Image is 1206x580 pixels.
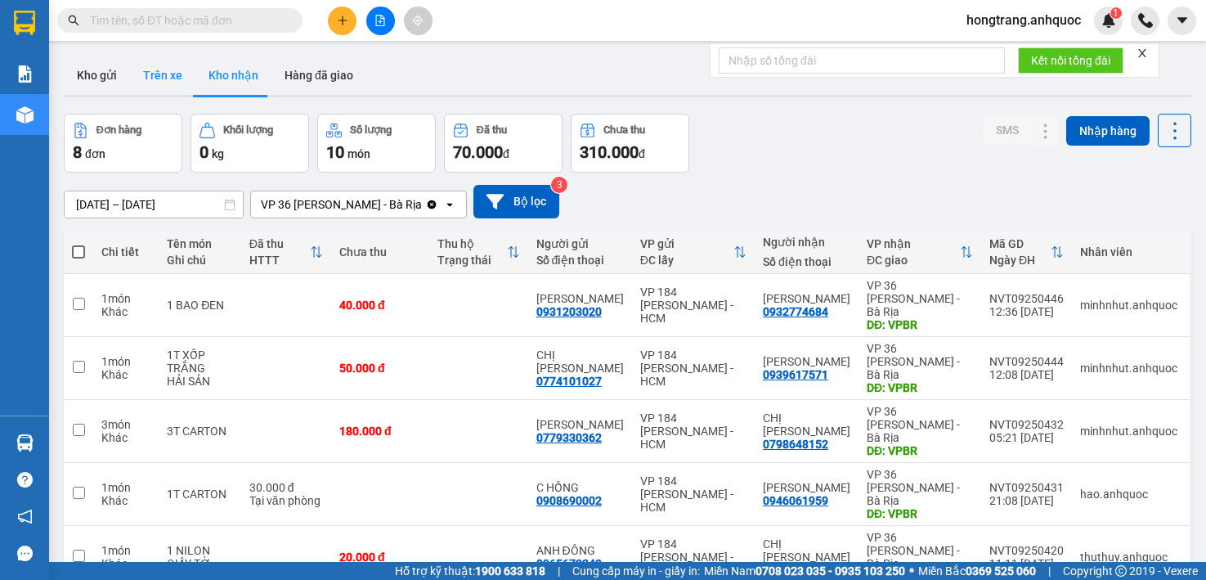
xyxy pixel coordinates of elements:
div: 0798648152 [763,438,828,451]
div: VP 36 [PERSON_NAME] - Bà Rịa [867,342,973,381]
div: DĐ: VPBR [867,318,973,331]
div: Đã thu [249,237,310,250]
div: NVT09250432 [989,418,1064,431]
div: C HỒNG [536,481,624,494]
div: 20.000 đ [339,551,421,564]
div: ANH TUẤN [536,418,624,431]
div: 11:11 [DATE] [989,557,1064,570]
div: 0946061959 [763,494,828,507]
button: Bộ lọc [473,185,559,218]
div: HTTT [249,254,310,267]
div: CHỊ HƯƠNG [763,411,850,438]
button: aim [404,7,433,35]
span: caret-down [1175,13,1190,28]
img: icon-new-feature [1101,13,1116,28]
div: 0779330362 [536,431,602,444]
img: solution-icon [16,65,34,83]
span: 0 [200,142,208,162]
div: VP 36 [PERSON_NAME] - Bà Rịa [867,405,973,444]
div: VP gửi [640,237,733,250]
th: Toggle SortBy [241,231,331,274]
div: Thu hộ [437,237,506,250]
button: Nhập hàng [1066,116,1150,146]
button: Kết nối tổng đài [1018,47,1123,74]
div: 40.000 đ [339,299,421,312]
div: HẢI SẢN [167,375,232,388]
sup: 1 [1110,7,1122,19]
span: hongtrang.anhquoc [953,10,1094,30]
button: Kho nhận [195,56,271,95]
span: 70.000 [453,142,503,162]
div: hao.anhquoc [1080,488,1181,501]
button: Trên xe [130,56,195,95]
div: 1 món [101,292,150,305]
input: Selected VP 36 Lê Thành Duy - Bà Rịa. [424,196,425,213]
span: file-add [374,15,386,26]
div: Đã thu [477,124,507,136]
div: 0774101027 [536,375,602,388]
sup: 3 [551,177,567,193]
span: search [68,15,79,26]
div: Chưa thu [339,245,421,259]
div: VP 36 [PERSON_NAME] - Bà Rịa [867,468,973,507]
div: 0931203020 [536,305,602,318]
div: Số điện thoại [536,254,624,267]
span: đ [639,147,645,160]
div: ĐC giao [867,254,960,267]
div: VP 36 [PERSON_NAME] - Bà Rịa [867,279,973,318]
div: Chi tiết [101,245,150,259]
div: DĐ: VPBR [867,444,973,457]
div: Khác [101,494,150,507]
div: Khác [101,305,150,318]
span: Hỗ trợ kỹ thuật: [395,562,545,580]
div: 1T XỐP TRẮNG [167,348,232,375]
div: NVT09250446 [989,292,1064,305]
span: 8 [73,142,82,162]
button: Hàng đã giao [271,56,366,95]
div: CHỊ HƯƠNG [536,348,624,375]
strong: 1900 633 818 [475,564,545,578]
div: 05:21 [DATE] [989,431,1064,444]
div: ANH ĐÔNG [536,544,624,557]
div: VP 184 [PERSON_NAME] - HCM [640,537,746,577]
th: Toggle SortBy [981,231,1072,274]
svg: open [443,198,456,211]
span: Kết nối tổng đài [1031,52,1110,70]
button: Đã thu70.000đ [444,114,563,173]
div: 3T CARTON [167,425,232,438]
span: đ [503,147,509,160]
div: VP 36 [PERSON_NAME] - Bà Rịa [867,531,973,570]
span: close [1137,47,1148,59]
div: Khối lượng [223,124,273,136]
div: 50.000 đ [339,362,421,375]
span: | [558,562,560,580]
input: Tìm tên, số ĐT hoặc mã đơn [90,11,283,29]
div: VP 184 [PERSON_NAME] - HCM [640,348,746,388]
div: 1 NILON GIẤY TỜ [167,544,232,570]
button: Chưa thu310.000đ [571,114,689,173]
span: món [347,147,370,160]
div: thuthuy.anhquoc [1080,551,1181,564]
button: Khối lượng0kg [191,114,309,173]
span: Cung cấp máy in - giấy in: [572,562,700,580]
div: VP 184 [PERSON_NAME] - HCM [640,286,746,325]
div: Trạng thái [437,254,506,267]
img: logo-vxr [14,11,35,35]
th: Toggle SortBy [859,231,981,274]
span: plus [337,15,348,26]
span: Miền Nam [704,562,905,580]
div: 0908690002 [536,494,602,507]
button: plus [328,7,356,35]
div: Người gửi [536,237,624,250]
span: message [17,546,33,561]
div: 1 món [101,355,150,368]
div: 0932774684 [763,305,828,318]
div: Số lượng [350,124,392,136]
div: 30.000 đ [249,481,323,494]
div: 0965673243 [536,557,602,570]
span: notification [17,509,33,524]
div: VP nhận [867,237,960,250]
div: 21:08 [DATE] [989,494,1064,507]
button: Đơn hàng8đơn [64,114,182,173]
strong: 0708 023 035 - 0935 103 250 [755,564,905,578]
